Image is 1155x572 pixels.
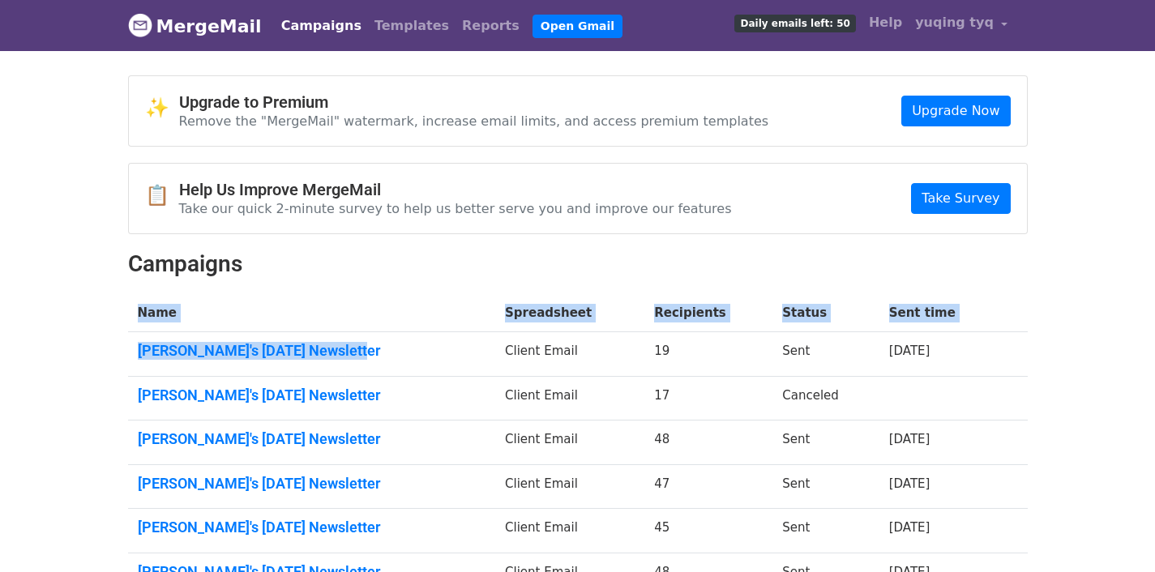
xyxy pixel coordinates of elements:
[889,432,930,446] a: [DATE]
[889,476,930,491] a: [DATE]
[644,420,772,465] td: 48
[138,519,486,536] a: [PERSON_NAME]'s [DATE] Newsletter
[495,420,644,465] td: Client Email
[644,464,772,509] td: 47
[456,10,526,42] a: Reports
[145,184,179,207] span: 📋
[1074,494,1155,572] iframe: Chat Widget
[495,509,644,553] td: Client Email
[138,342,486,360] a: [PERSON_NAME]'s [DATE] Newsletter
[138,475,486,493] a: [PERSON_NAME]'s [DATE] Newsletter
[138,430,486,448] a: [PERSON_NAME]'s [DATE] Newsletter
[915,13,994,32] span: yuqing tyq
[145,96,179,120] span: ✨
[495,464,644,509] td: Client Email
[909,6,1014,45] a: yuqing tyq
[728,6,862,39] a: Daily emails left: 50
[495,376,644,420] td: Client Email
[179,92,769,112] h4: Upgrade to Premium
[879,294,1000,332] th: Sent time
[889,520,930,535] a: [DATE]
[179,200,732,217] p: Take our quick 2-minute survey to help us better serve you and improve our features
[275,10,368,42] a: Campaigns
[368,10,456,42] a: Templates
[495,332,644,377] td: Client Email
[495,294,644,332] th: Spreadsheet
[862,6,909,39] a: Help
[734,15,855,32] span: Daily emails left: 50
[128,9,262,43] a: MergeMail
[179,113,769,130] p: Remove the "MergeMail" watermark, increase email limits, and access premium templates
[644,332,772,377] td: 19
[644,509,772,553] td: 45
[138,386,486,404] a: [PERSON_NAME]'s [DATE] Newsletter
[772,376,879,420] td: Canceled
[533,15,622,38] a: Open Gmail
[772,420,879,465] td: Sent
[889,344,930,358] a: [DATE]
[128,250,1028,278] h2: Campaigns
[644,294,772,332] th: Recipients
[772,332,879,377] td: Sent
[128,294,496,332] th: Name
[772,294,879,332] th: Status
[901,96,1010,126] a: Upgrade Now
[128,13,152,37] img: MergeMail logo
[772,509,879,553] td: Sent
[772,464,879,509] td: Sent
[911,183,1010,214] a: Take Survey
[179,180,732,199] h4: Help Us Improve MergeMail
[644,376,772,420] td: 17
